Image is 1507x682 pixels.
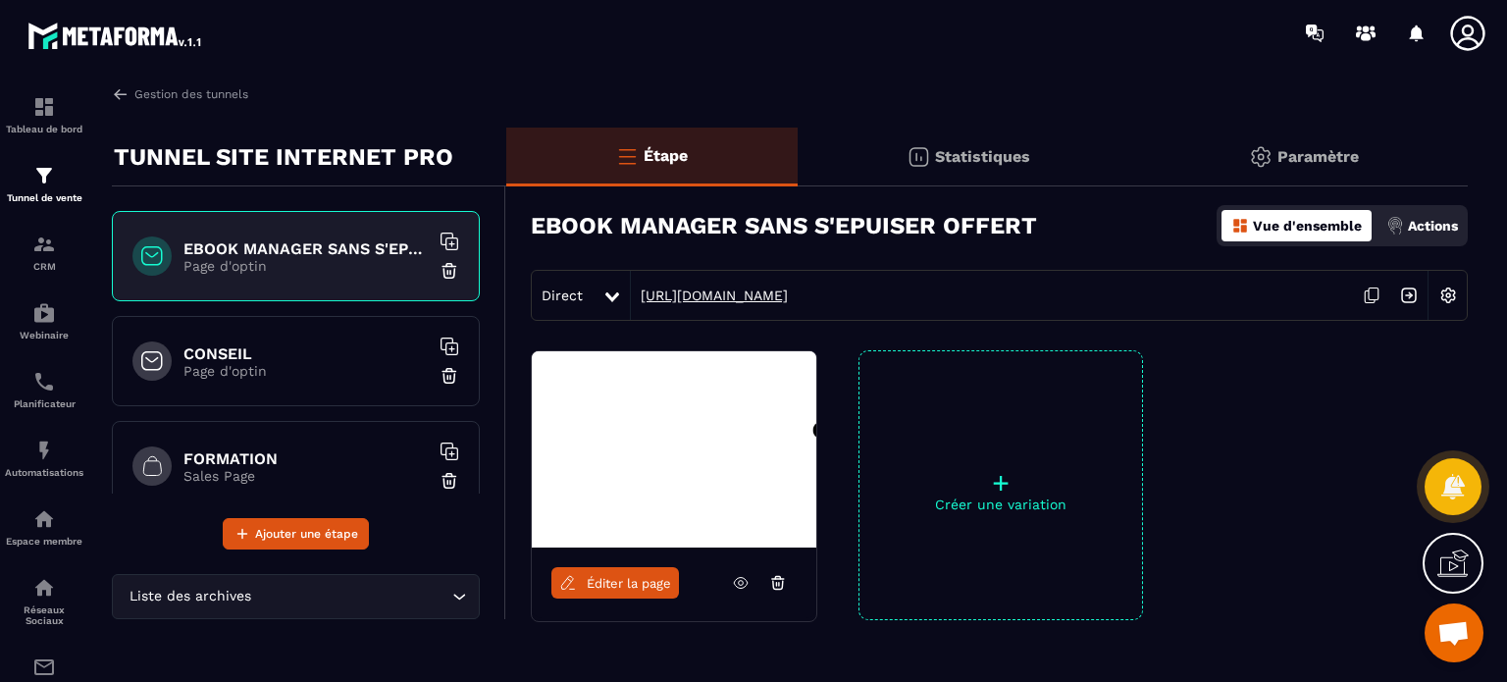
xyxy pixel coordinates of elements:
[5,493,83,561] a: automationsautomationsEspace membre
[32,164,56,187] img: formation
[1390,277,1428,314] img: arrow-next.bcc2205e.svg
[1277,147,1359,166] p: Paramètre
[5,124,83,134] p: Tableau de bord
[859,497,1142,512] p: Créer une variation
[5,467,83,478] p: Automatisations
[907,145,930,169] img: stats.20deebd0.svg
[5,561,83,641] a: social-networksocial-networkRéseaux Sociaux
[255,586,447,607] input: Search for option
[32,656,56,679] img: email
[531,212,1037,239] h3: EBOOK MANAGER SANS S'EPUISER OFFERT
[644,146,688,165] p: Étape
[1386,217,1404,235] img: actions.d6e523a2.png
[587,576,671,591] span: Éditer la page
[5,287,83,355] a: automationsautomationsWebinaire
[1425,603,1483,662] a: Ouvrir le chat
[32,301,56,325] img: automations
[5,261,83,272] p: CRM
[183,363,429,379] p: Page d'optin
[183,258,429,274] p: Page d'optin
[114,137,453,177] p: TUNNEL SITE INTERNET PRO
[183,468,429,484] p: Sales Page
[183,239,429,258] h6: EBOOK MANAGER SANS S'EPUISER OFFERT
[551,567,679,599] a: Éditer la page
[1231,217,1249,235] img: dashboard-orange.40269519.svg
[935,147,1030,166] p: Statistiques
[859,469,1142,497] p: +
[32,576,56,600] img: social-network
[5,218,83,287] a: formationformationCRM
[255,524,358,544] span: Ajouter une étape
[32,439,56,462] img: automations
[223,518,369,550] button: Ajouter une étape
[440,366,459,386] img: trash
[112,85,130,103] img: arrow
[542,288,583,303] span: Direct
[631,288,788,303] a: [URL][DOMAIN_NAME]
[440,471,459,491] img: trash
[125,586,255,607] span: Liste des archives
[615,144,639,168] img: bars-o.4a397970.svg
[1429,277,1467,314] img: setting-w.858f3a88.svg
[5,149,83,218] a: formationformationTunnel de vente
[1408,218,1458,234] p: Actions
[32,95,56,119] img: formation
[183,344,429,363] h6: CONSEIL
[1253,218,1362,234] p: Vue d'ensemble
[27,18,204,53] img: logo
[32,370,56,393] img: scheduler
[1249,145,1273,169] img: setting-gr.5f69749f.svg
[5,536,83,547] p: Espace membre
[112,85,248,103] a: Gestion des tunnels
[32,233,56,256] img: formation
[32,507,56,531] img: automations
[183,449,429,468] h6: FORMATION
[112,574,480,619] div: Search for option
[5,80,83,149] a: formationformationTableau de bord
[5,330,83,341] p: Webinaire
[440,261,459,281] img: trash
[5,355,83,424] a: schedulerschedulerPlanificateur
[5,604,83,626] p: Réseaux Sociaux
[5,398,83,409] p: Planificateur
[5,192,83,203] p: Tunnel de vente
[5,424,83,493] a: automationsautomationsAutomatisations
[532,351,816,548] img: image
